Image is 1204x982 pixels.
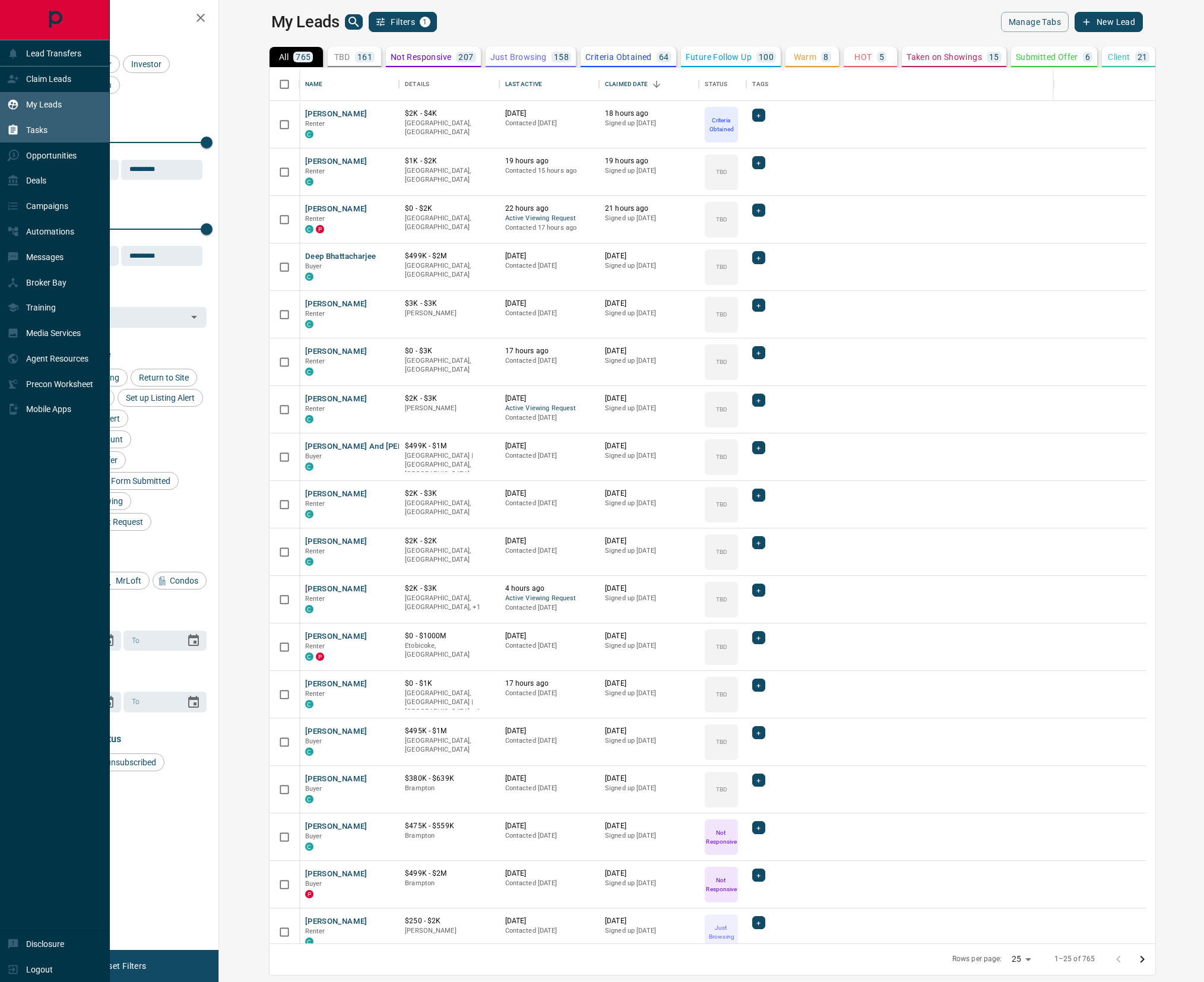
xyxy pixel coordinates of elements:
[752,726,765,739] div: +
[705,68,727,101] div: Status
[305,415,313,423] div: condos.ca
[989,53,999,61] p: 15
[316,652,324,661] div: property.ca
[505,584,593,594] p: 4 hours ago
[405,119,493,137] p: [GEOGRAPHIC_DATA], [GEOGRAPHIC_DATA]
[296,53,310,61] p: 765
[405,156,493,166] p: $1K - $2K
[305,536,367,547] button: [PERSON_NAME]
[554,53,569,61] p: 158
[305,215,325,223] span: Renter
[605,309,693,318] p: Signed up [DATE]
[605,689,693,698] p: Signed up [DATE]
[305,346,367,357] button: [PERSON_NAME]
[716,547,727,556] p: TBD
[716,262,727,271] p: TBD
[505,214,593,224] span: Active Viewing Request
[305,130,313,138] div: condos.ca
[458,53,473,61] p: 207
[505,394,593,404] p: [DATE]
[605,166,693,176] p: Signed up [DATE]
[405,166,493,185] p: [GEOGRAPHIC_DATA], [GEOGRAPHIC_DATA]
[131,369,197,387] div: Return to Site
[605,109,693,119] p: 18 hours ago
[305,842,313,851] div: condos.ca
[299,68,399,101] div: Name
[421,18,429,26] span: 1
[716,500,727,509] p: TBD
[305,737,322,745] span: Buyer
[505,546,593,556] p: Contacted [DATE]
[605,926,693,936] p: Signed up [DATE]
[756,489,761,501] span: +
[405,499,493,517] p: [GEOGRAPHIC_DATA], [GEOGRAPHIC_DATA]
[405,214,493,232] p: [GEOGRAPHIC_DATA], [GEOGRAPHIC_DATA]
[505,536,593,546] p: [DATE]
[405,926,493,936] p: [PERSON_NAME]
[505,413,593,423] p: Contacted [DATE]
[752,109,765,122] div: +
[605,214,693,223] p: Signed up [DATE]
[305,262,322,270] span: Buyer
[505,346,593,356] p: 17 hours ago
[1085,53,1090,61] p: 6
[686,53,752,61] p: Future Follow Up
[716,310,727,319] p: TBD
[756,869,761,881] span: +
[305,204,367,215] button: [PERSON_NAME]
[405,346,493,356] p: $0 - $3K
[305,452,322,460] span: Buyer
[405,869,493,879] p: $499K - $2M
[1001,12,1069,32] button: Manage Tabs
[505,404,593,414] span: Active Viewing Request
[405,404,493,413] p: [PERSON_NAME]
[405,774,493,784] p: $380K - $639K
[186,309,202,325] button: Open
[182,629,205,652] button: Choose date
[605,736,693,746] p: Signed up [DATE]
[605,641,693,651] p: Signed up [DATE]
[756,632,761,644] span: +
[405,546,493,565] p: [GEOGRAPHIC_DATA], [GEOGRAPHIC_DATA]
[505,689,593,698] p: Contacted [DATE]
[1108,53,1130,61] p: Client
[305,869,367,880] button: [PERSON_NAME]
[756,822,761,834] span: +
[505,726,593,736] p: [DATE]
[605,156,693,166] p: 19 hours ago
[357,53,372,61] p: 161
[305,785,322,793] span: Buyer
[505,679,593,689] p: 17 hours ago
[305,795,313,803] div: condos.ca
[405,821,493,831] p: $475K - $559K
[505,251,593,261] p: [DATE]
[505,736,593,746] p: Contacted [DATE]
[756,442,761,454] span: +
[305,120,325,128] span: Renter
[605,346,693,356] p: [DATE]
[153,572,207,590] div: Condos
[405,689,493,717] p: Toronto
[752,584,765,597] div: +
[505,356,593,366] p: Contacted [DATE]
[505,451,593,461] p: Contacted [DATE]
[505,774,593,784] p: [DATE]
[405,916,493,926] p: $250 - $2K
[305,299,367,310] button: [PERSON_NAME]
[605,489,693,499] p: [DATE]
[505,68,542,101] div: Last Active
[505,109,593,119] p: [DATE]
[952,954,1002,964] p: Rows per page:
[1007,951,1035,968] div: 25
[505,489,593,499] p: [DATE]
[756,679,761,691] span: +
[279,53,289,61] p: All
[305,595,325,603] span: Renter
[605,679,693,689] p: [DATE]
[585,53,652,61] p: Criteria Obtained
[405,309,493,318] p: [PERSON_NAME]
[123,55,170,73] div: Investor
[305,310,325,318] span: Renter
[1130,948,1154,971] button: Go to next page
[505,223,593,233] p: Contacted 17 hours ago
